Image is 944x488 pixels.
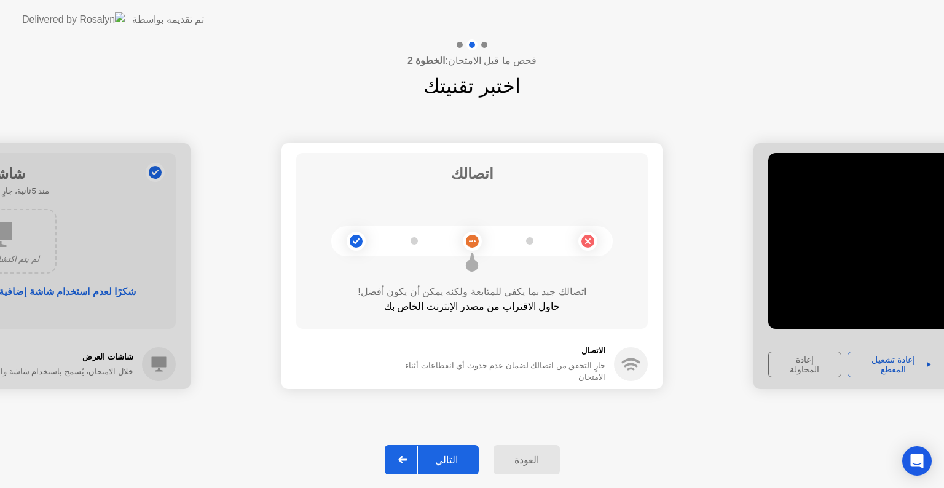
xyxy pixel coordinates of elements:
button: التالي [385,445,479,474]
h1: اختبر تقنيتك [423,71,521,101]
div: التالي [418,454,475,466]
div: Open Intercom Messenger [902,446,932,476]
img: Delivered by Rosalyn [22,12,125,26]
div: حاول الاقتراب من مصدر الإنترنت الخاص بك [296,299,648,314]
div: العودة [497,454,556,466]
button: العودة [494,445,560,474]
div: جارٍ التحقق من اتصالك لضمان عدم حدوث أي انقطاعات أثناء الامتحان [398,360,605,383]
h1: اتصالك [451,163,494,185]
div: اتصالك جيد بما يكفي للمتابعة ولكنه يمكن أن يكون أفضل! [296,285,648,299]
b: الخطوة 2 [407,55,445,66]
h5: الاتصال [398,345,605,357]
div: تم تقديمه بواسطة [132,12,204,27]
h4: فحص ما قبل الامتحان: [407,53,537,68]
